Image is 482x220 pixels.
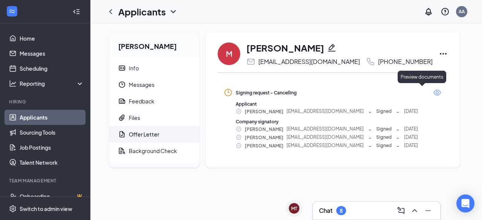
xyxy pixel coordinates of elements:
[73,8,80,15] svg: Collapse
[109,93,200,109] a: ReportFeedback
[226,49,232,59] div: M
[404,108,418,115] span: [DATE]
[366,57,375,66] svg: Phone
[109,109,200,126] a: PaperclipFiles
[376,126,392,133] span: Signed
[245,142,284,150] span: [PERSON_NAME]
[20,140,84,155] a: Job Postings
[245,134,284,141] span: [PERSON_NAME]
[287,134,364,141] span: [EMAIL_ADDRESS][DOMAIN_NAME]
[169,7,178,16] svg: ChevronDown
[404,134,418,141] span: [DATE]
[397,107,399,115] span: -
[287,126,364,133] span: [EMAIL_ADDRESS][DOMAIN_NAME]
[20,110,84,125] a: Applicants
[397,133,399,141] span: -
[404,126,418,133] span: [DATE]
[376,134,392,141] span: Signed
[20,125,84,140] a: Sourcing Tools
[109,76,200,93] a: ClockMessages
[376,142,392,149] span: Signed
[459,8,465,15] div: AA
[398,71,446,83] div: Preview documents
[424,7,433,16] svg: Notifications
[129,147,177,155] div: Background Check
[118,5,166,18] h1: Applicants
[258,58,360,65] div: [EMAIL_ADDRESS][DOMAIN_NAME]
[236,108,242,114] svg: CheckmarkCircle
[118,147,126,155] svg: DocumentSearch
[409,205,421,217] button: ChevronUp
[291,205,297,212] div: MT
[369,133,371,141] span: -
[109,60,200,76] a: ContactCardInfo
[236,90,297,96] div: Signing request - Cancelling
[20,189,84,204] a: OnboardingCrown
[327,43,336,52] svg: Pencil
[246,41,324,54] h1: [PERSON_NAME]
[236,143,242,149] svg: CheckmarkCircle
[8,8,16,15] svg: WorkstreamLogo
[369,107,371,115] span: -
[129,114,140,121] div: Files
[245,108,284,115] span: [PERSON_NAME]
[397,125,399,133] span: -
[9,80,17,87] svg: Analysis
[369,141,371,150] span: -
[224,88,233,97] svg: Clock
[236,118,442,125] div: Company signatory
[118,114,126,121] svg: Paperclip
[441,7,450,16] svg: QuestionInfo
[236,134,242,140] svg: CheckmarkCircle
[129,76,194,93] span: Messages
[118,97,126,105] svg: Report
[109,126,200,143] a: DocumentApproveOffer Letter
[236,101,442,107] div: Applicant
[287,108,364,115] span: [EMAIL_ADDRESS][DOMAIN_NAME]
[20,61,84,76] a: Scheduling
[424,206,433,215] svg: Minimize
[118,64,126,72] svg: ContactCard
[246,57,255,66] svg: Email
[109,143,200,159] a: DocumentSearchBackground Check
[404,142,418,149] span: [DATE]
[433,88,442,97] svg: Eye
[245,125,284,133] span: [PERSON_NAME]
[20,155,84,170] a: Talent Network
[439,49,448,58] svg: Ellipses
[287,142,364,149] span: [EMAIL_ADDRESS][DOMAIN_NAME]
[20,205,72,212] div: Switch to admin view
[319,206,333,215] h3: Chat
[9,178,82,184] div: Team Management
[397,141,399,150] span: -
[376,108,392,115] span: Signed
[20,31,84,46] a: Home
[20,80,84,87] div: Reporting
[109,32,200,57] h2: [PERSON_NAME]
[236,126,242,132] svg: CheckmarkCircle
[9,99,82,105] div: Hiring
[9,205,17,212] svg: Settings
[340,208,343,214] div: 8
[369,125,371,133] span: -
[129,130,159,138] div: Offer Letter
[20,46,84,61] a: Messages
[410,206,419,215] svg: ChevronUp
[118,130,126,138] svg: DocumentApprove
[395,205,407,217] button: ComposeMessage
[129,97,154,105] div: Feedback
[129,64,139,72] div: Info
[397,206,406,215] svg: ComposeMessage
[106,7,115,16] svg: ChevronLeft
[422,205,434,217] button: Minimize
[378,58,433,65] div: [PHONE_NUMBER]
[456,194,474,212] div: Open Intercom Messenger
[118,81,126,88] svg: Clock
